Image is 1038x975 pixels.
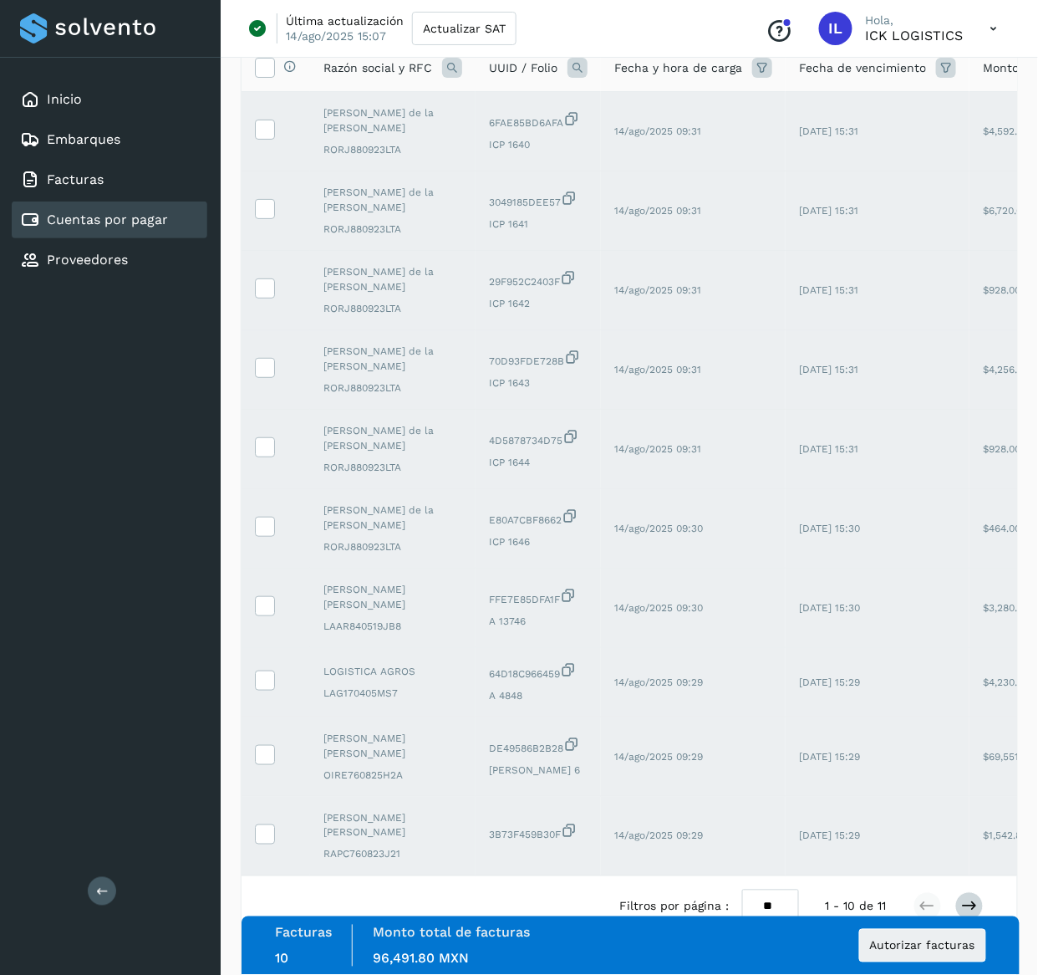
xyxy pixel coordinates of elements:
[614,751,703,763] span: 14/ago/2025 09:29
[323,664,462,679] span: LOGISTICA AGROS
[614,676,703,688] span: 14/ago/2025 09:29
[47,131,120,147] a: Embarques
[614,125,701,137] span: 14/ago/2025 09:31
[323,105,462,135] span: [PERSON_NAME] de la [PERSON_NAME]
[489,110,588,130] span: 6FAE85BD6AFA
[799,364,858,375] span: [DATE] 15:31
[47,91,82,107] a: Inicio
[323,59,432,77] span: Razón social y RFC
[614,59,742,77] span: Fecha y hora de carga
[373,925,530,941] label: Monto total de facturas
[489,823,588,843] span: 3B73F459B30F
[323,301,462,316] span: RORJ880923LTA
[323,582,462,612] span: [PERSON_NAME] [PERSON_NAME]
[489,508,588,528] span: E80A7CBF8662
[799,830,860,842] span: [DATE] 15:29
[12,121,207,158] div: Embarques
[799,443,858,455] span: [DATE] 15:31
[489,455,588,470] span: ICP 1644
[799,205,858,217] span: [DATE] 15:31
[489,736,588,756] span: DE49586B2B28
[799,125,858,137] span: [DATE] 15:31
[323,222,462,237] span: RORJ880923LTA
[799,676,860,688] span: [DATE] 15:29
[323,142,462,157] span: RORJ880923LTA
[614,602,703,614] span: 14/ago/2025 09:30
[614,830,703,842] span: 14/ago/2025 09:29
[799,751,860,763] span: [DATE] 15:29
[323,686,462,701] span: LAG170405MS7
[489,661,588,681] span: 64D18C966459
[489,428,588,448] span: 4D5878734D75
[323,344,462,374] span: [PERSON_NAME] de la [PERSON_NAME]
[323,503,462,533] span: [PERSON_NAME] de la [PERSON_NAME]
[614,523,703,534] span: 14/ago/2025 09:30
[614,443,701,455] span: 14/ago/2025 09:31
[614,205,701,217] span: 14/ago/2025 09:31
[373,951,469,967] span: 96,491.80 MXN
[870,940,975,952] span: Autorizar facturas
[859,929,986,962] button: Autorizar facturas
[323,185,462,215] span: [PERSON_NAME] de la [PERSON_NAME]
[489,296,588,311] span: ICP 1642
[619,898,729,916] span: Filtros por página :
[489,190,588,210] span: 3049185DEE57
[489,269,588,289] span: 29F952C2403F
[323,810,462,840] span: [PERSON_NAME] [PERSON_NAME]
[12,161,207,198] div: Facturas
[866,28,964,43] p: ICK LOGISTICS
[275,925,332,941] label: Facturas
[323,380,462,396] span: RORJ880923LTA
[489,587,588,607] span: FFE7E85DFA1F
[799,523,860,534] span: [DATE] 15:30
[826,898,887,916] span: 1 - 10 de 11
[866,13,964,28] p: Hola,
[489,534,588,549] span: ICP 1646
[323,423,462,453] span: [PERSON_NAME] de la [PERSON_NAME]
[47,212,168,227] a: Cuentas por pagar
[489,614,588,629] span: A 13746
[286,28,386,43] p: 14/ago/2025 15:07
[489,217,588,232] span: ICP 1641
[323,460,462,475] span: RORJ880923LTA
[323,539,462,554] span: RORJ880923LTA
[323,768,462,783] span: OIRE760825H2A
[12,242,207,278] div: Proveedores
[489,375,588,391] span: ICP 1643
[423,23,506,34] span: Actualizar SAT
[489,137,588,152] span: ICP 1640
[47,171,104,187] a: Facturas
[323,619,462,634] span: LAAR840519JB8
[12,81,207,118] div: Inicio
[412,12,516,45] button: Actualizar SAT
[323,847,462,862] span: RAPC760823J21
[799,284,858,296] span: [DATE] 15:31
[323,731,462,761] span: [PERSON_NAME] [PERSON_NAME]
[489,688,588,703] span: A 4848
[489,763,588,778] span: [PERSON_NAME] 6
[323,264,462,294] span: [PERSON_NAME] de la [PERSON_NAME]
[47,252,128,268] a: Proveedores
[489,59,557,77] span: UUID / Folio
[614,364,701,375] span: 14/ago/2025 09:31
[799,602,860,614] span: [DATE] 15:30
[12,202,207,238] div: Cuentas por pagar
[286,13,404,28] p: Última actualización
[275,951,288,967] span: 10
[614,284,701,296] span: 14/ago/2025 09:31
[799,59,926,77] span: Fecha de vencimiento
[489,349,588,369] span: 70D93FDE728B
